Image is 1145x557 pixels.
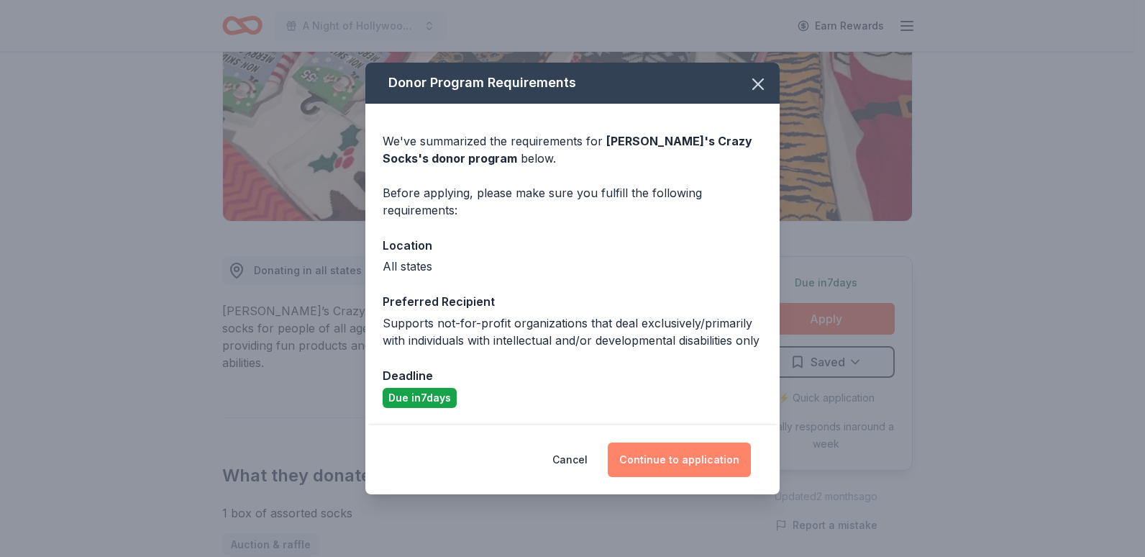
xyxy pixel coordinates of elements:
[552,443,588,477] button: Cancel
[383,236,762,255] div: Location
[383,388,457,408] div: Due in 7 days
[383,292,762,311] div: Preferred Recipient
[383,184,762,219] div: Before applying, please make sure you fulfill the following requirements:
[365,63,780,104] div: Donor Program Requirements
[608,443,751,477] button: Continue to application
[383,366,762,385] div: Deadline
[383,132,762,167] div: We've summarized the requirements for below.
[383,258,762,275] div: All states
[383,314,762,349] div: Supports not-for-profit organizations that deal exclusively/primarily with individuals with intel...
